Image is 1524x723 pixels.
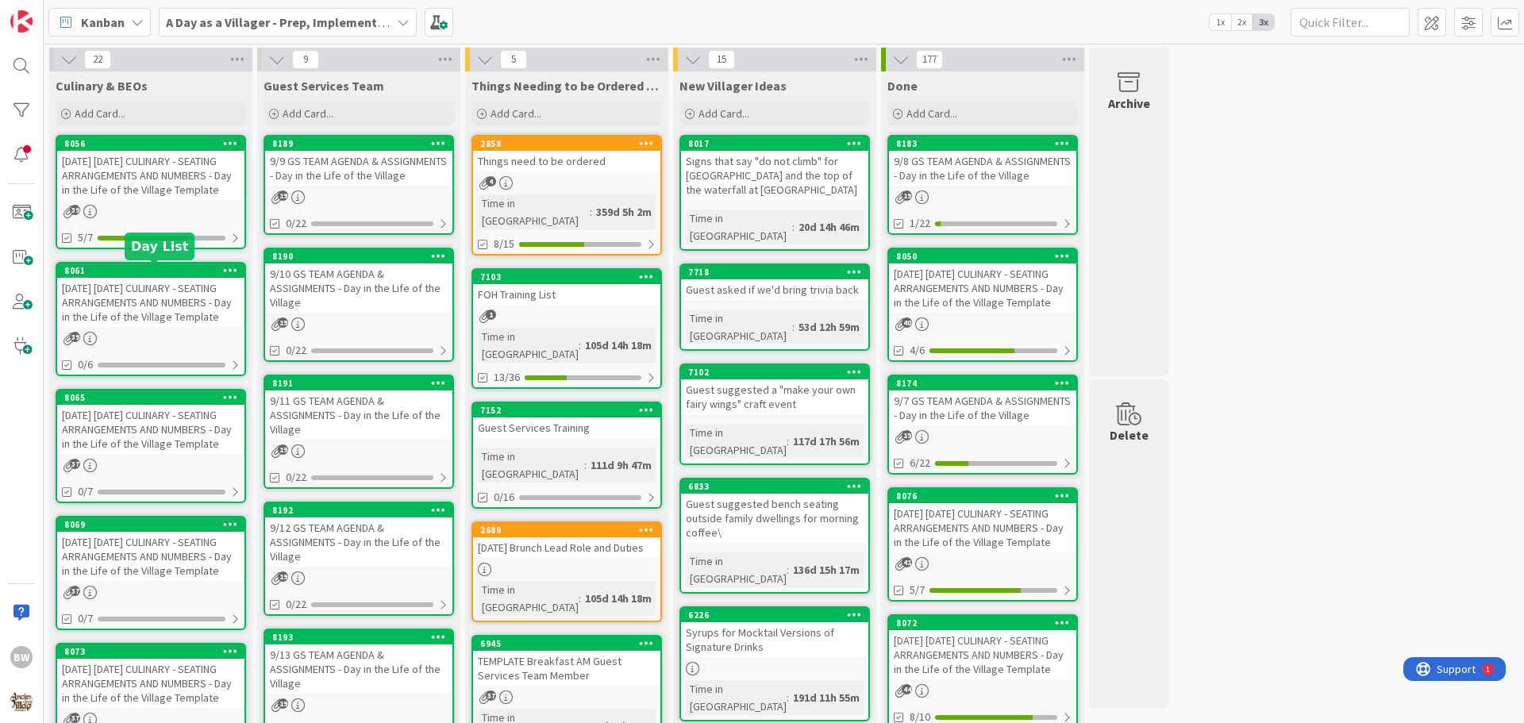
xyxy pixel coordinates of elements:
div: 6945 [480,638,660,649]
div: Delete [1110,425,1149,444]
div: 7152 [480,405,660,416]
div: 7102 [688,367,868,378]
div: 8189 [265,137,452,151]
div: 53d 12h 59m [795,318,864,336]
div: 9/13 GS TEAM AGENDA & ASSIGNMENTS - Day in the Life of the Village [265,644,452,694]
div: 136d 15h 17m [789,561,864,579]
a: 8069[DATE] [DATE] CULINARY - SEATING ARRANGEMENTS AND NUMBERS - Day in the Life of the Village Te... [56,516,246,630]
span: 0/22 [286,342,306,359]
span: 39 [70,332,80,342]
span: 4/6 [910,342,925,359]
span: 1/22 [910,215,930,232]
div: 2689 [473,523,660,537]
h5: Day List [131,239,188,254]
span: 5/7 [910,582,925,598]
div: 8056 [57,137,244,151]
div: 8183 [889,137,1076,151]
div: 7152Guest Services Training [473,403,660,438]
div: 8017 [681,137,868,151]
div: Signs that say "do not climb" for [GEOGRAPHIC_DATA] and the top of the waterfall at [GEOGRAPHIC_D... [681,151,868,200]
div: 8073 [64,646,244,657]
div: 8076 [896,490,1076,502]
div: 8072 [896,617,1076,629]
a: 8076[DATE] [DATE] CULINARY - SEATING ARRANGEMENTS AND NUMBERS - Day in the Life of the Village Te... [887,487,1078,602]
div: 8193 [272,632,452,643]
div: 8072[DATE] [DATE] CULINARY - SEATING ARRANGEMENTS AND NUMBERS - Day in the Life of the Village Te... [889,616,1076,679]
span: 41 [902,557,912,567]
div: 8061 [64,265,244,276]
div: 6945 [473,636,660,651]
span: Culinary & BEOs [56,78,148,94]
span: Add Card... [698,106,749,121]
span: 19 [278,698,288,709]
span: 19 [278,190,288,201]
span: Add Card... [906,106,957,121]
div: Time in [GEOGRAPHIC_DATA] [478,194,590,229]
b: A Day as a Villager - Prep, Implement and Execute [166,14,449,30]
div: 8073[DATE] [DATE] CULINARY - SEATING ARRANGEMENTS AND NUMBERS - Day in the Life of the Village Te... [57,644,244,708]
span: Things Needing to be Ordered - PUT IN CARD, Don't make new card [471,78,662,94]
span: 2x [1231,14,1253,30]
a: 6226Syrups for Mocktail Versions of Signature DrinksTime in [GEOGRAPHIC_DATA]:191d 11h 55m [679,606,870,721]
a: 2689[DATE] Brunch Lead Role and DutiesTime in [GEOGRAPHIC_DATA]:105d 14h 18m [471,521,662,622]
a: 7102Guest suggested a "make your own fairy wings" craft eventTime in [GEOGRAPHIC_DATA]:117d 17h 56m [679,363,870,465]
span: Support [33,2,72,21]
div: 7103 [473,270,660,284]
div: Guest suggested a "make your own fairy wings" craft event [681,379,868,414]
div: 8065[DATE] [DATE] CULINARY - SEATING ARRANGEMENTS AND NUMBERS - Day in the Life of the Village Te... [57,390,244,454]
div: Time in [GEOGRAPHIC_DATA] [686,210,792,244]
div: 9/10 GS TEAM AGENDA & ASSIGNMENTS - Day in the Life of the Village [265,263,452,313]
span: : [787,689,789,706]
img: Visit kanbanzone.com [10,10,33,33]
span: 37 [70,586,80,596]
span: 0/22 [286,215,306,232]
span: 5/7 [78,229,93,246]
div: Guest suggested bench seating outside family dwellings for morning coffee\ [681,494,868,543]
div: 1 [83,6,87,19]
div: Time in [GEOGRAPHIC_DATA] [686,552,787,587]
div: 7103 [480,271,660,283]
span: Guest Services Team [264,78,384,94]
div: 8061 [57,263,244,278]
div: 8050 [896,251,1076,262]
span: 6/22 [910,455,930,471]
div: Time in [GEOGRAPHIC_DATA] [478,328,579,363]
div: 8056 [64,138,244,149]
div: [DATE] [DATE] CULINARY - SEATING ARRANGEMENTS AND NUMBERS - Day in the Life of the Village Template [57,151,244,200]
span: 15 [708,50,735,69]
div: 2858 [480,138,660,149]
div: 8174 [896,378,1076,389]
span: : [792,318,795,336]
div: 8183 [896,138,1076,149]
a: 81899/9 GS TEAM AGENDA & ASSIGNMENTS - Day in the Life of the Village0/22 [264,135,454,235]
a: 8056[DATE] [DATE] CULINARY - SEATING ARRANGEMENTS AND NUMBERS - Day in the Life of the Village Te... [56,135,246,249]
span: : [590,203,592,221]
div: 7718 [681,265,868,279]
span: 0/6 [78,356,93,373]
div: 6833Guest suggested bench seating outside family dwellings for morning coffee\ [681,479,868,543]
div: [DATE] Brunch Lead Role and Duties [473,537,660,558]
div: [DATE] [DATE] CULINARY - SEATING ARRANGEMENTS AND NUMBERS - Day in the Life of the Village Template [889,630,1076,679]
span: 37 [70,713,80,723]
div: 81909/10 GS TEAM AGENDA & ASSIGNMENTS - Day in the Life of the Village [265,249,452,313]
div: 105d 14h 18m [581,337,656,354]
span: 0/22 [286,596,306,613]
div: 81899/9 GS TEAM AGENDA & ASSIGNMENTS - Day in the Life of the Village [265,137,452,186]
span: Add Card... [283,106,333,121]
span: Kanban [81,13,125,32]
div: 8189 [272,138,452,149]
span: New Villager Ideas [679,78,787,94]
div: 2858Things need to be ordered [473,137,660,171]
div: [DATE] [DATE] CULINARY - SEATING ARRANGEMENTS AND NUMBERS - Day in the Life of the Village Template [889,503,1076,552]
div: 359d 5h 2m [592,203,656,221]
a: 6833Guest suggested bench seating outside family dwellings for morning coffee\Time in [GEOGRAPHIC... [679,478,870,594]
div: [DATE] [DATE] CULINARY - SEATING ARRANGEMENTS AND NUMBERS - Day in the Life of the Village Template [57,659,244,708]
a: 8065[DATE] [DATE] CULINARY - SEATING ARRANGEMENTS AND NUMBERS - Day in the Life of the Village Te... [56,389,246,503]
span: 44 [902,684,912,694]
div: Time in [GEOGRAPHIC_DATA] [686,680,787,715]
a: 8050[DATE] [DATE] CULINARY - SEATING ARRANGEMENTS AND NUMBERS - Day in the Life of the Village Te... [887,248,1078,362]
div: 6833 [688,481,868,492]
a: 81839/8 GS TEAM AGENDA & ASSIGNMENTS - Day in the Life of the Village1/22 [887,135,1078,235]
div: 6226Syrups for Mocktail Versions of Signature Drinks [681,608,868,657]
span: : [579,337,581,354]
